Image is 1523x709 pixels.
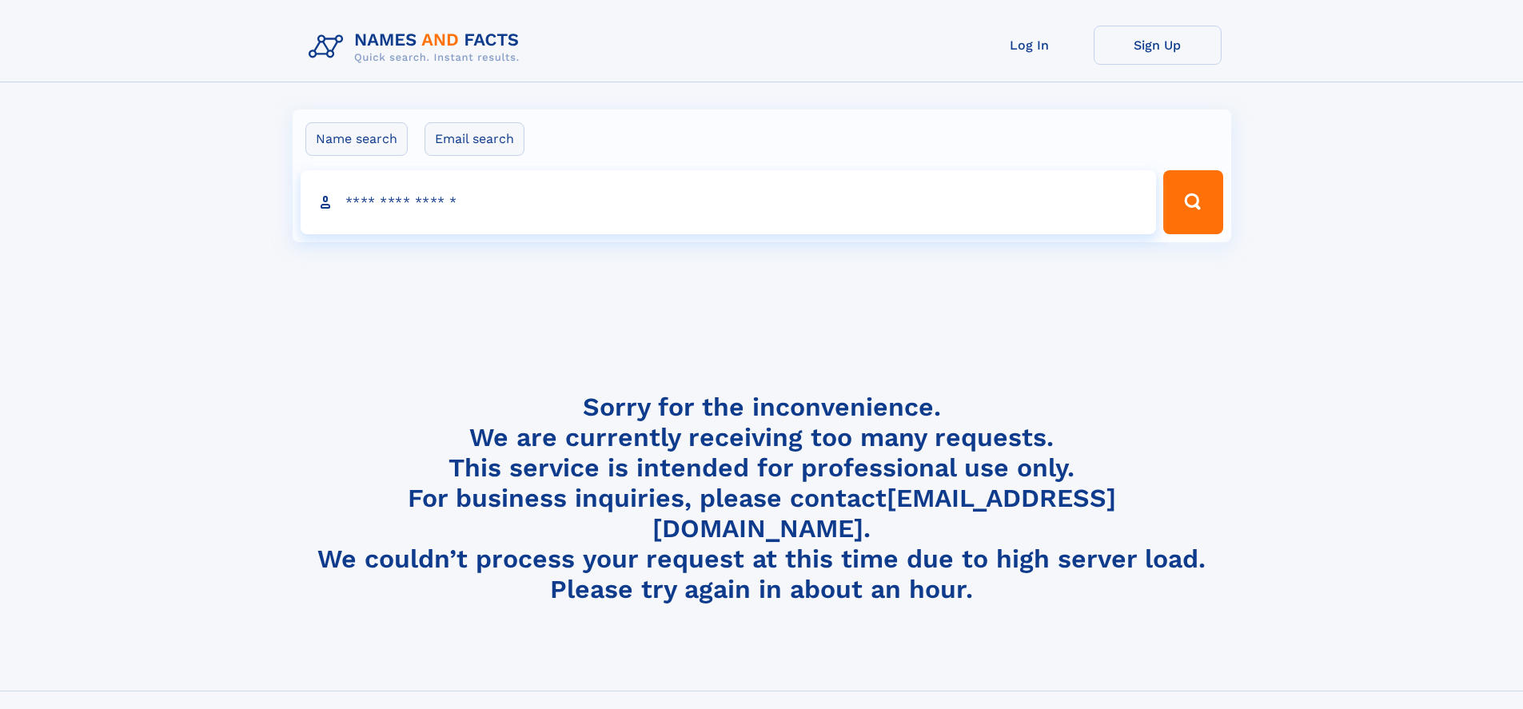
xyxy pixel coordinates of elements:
[301,170,1157,234] input: search input
[305,122,408,156] label: Name search
[302,26,532,69] img: Logo Names and Facts
[652,483,1116,544] a: [EMAIL_ADDRESS][DOMAIN_NAME]
[425,122,524,156] label: Email search
[1163,170,1222,234] button: Search Button
[302,392,1222,605] h4: Sorry for the inconvenience. We are currently receiving too many requests. This service is intend...
[1094,26,1222,65] a: Sign Up
[966,26,1094,65] a: Log In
